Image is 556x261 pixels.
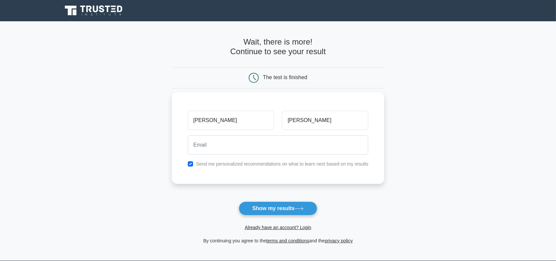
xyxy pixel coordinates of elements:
[266,238,309,243] a: terms and conditions
[263,74,307,80] div: The test is finished
[188,135,369,155] input: Email
[168,237,389,245] div: By continuing you agree to the and the
[188,111,274,130] input: First name
[325,238,353,243] a: privacy policy
[282,111,368,130] input: Last name
[172,37,385,57] h4: Wait, there is more! Continue to see your result
[239,201,317,215] button: Show my results
[245,225,311,230] a: Already have an account? Login
[196,161,369,167] label: Send me personalized recommendations on what to learn next based on my results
